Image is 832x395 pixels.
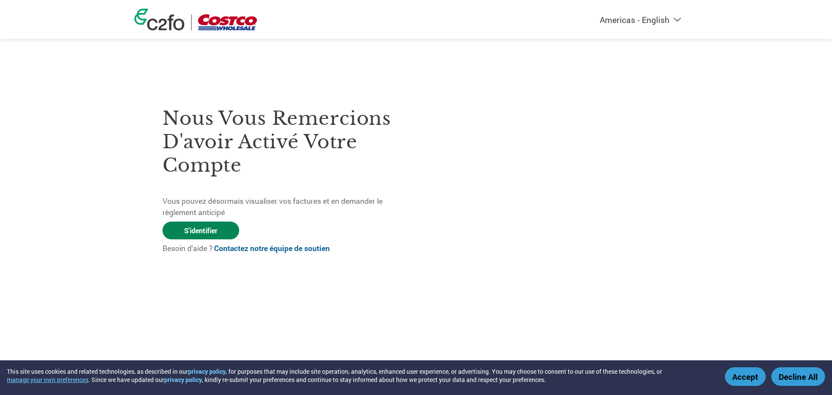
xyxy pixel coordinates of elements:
a: privacy policy [164,375,202,384]
button: Accept [725,367,766,386]
button: Decline All [771,367,825,386]
p: Vous pouvez désormais visualiser vos factures et en demander le règlement anticipé [162,196,416,219]
p: Besoin d'aide ? [162,243,416,254]
img: Costco [198,14,257,30]
a: privacy policy [188,367,226,375]
h3: Nous vous remercions d'avoir activé votre compte [162,107,416,177]
a: Contactez notre équipe de soutien [214,243,330,253]
img: c2fo logo [134,9,185,30]
div: This site uses cookies and related technologies, as described in our , for purposes that may incl... [7,367,712,384]
a: S'identifier [162,222,239,239]
button: manage your own preferences [7,375,88,384]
